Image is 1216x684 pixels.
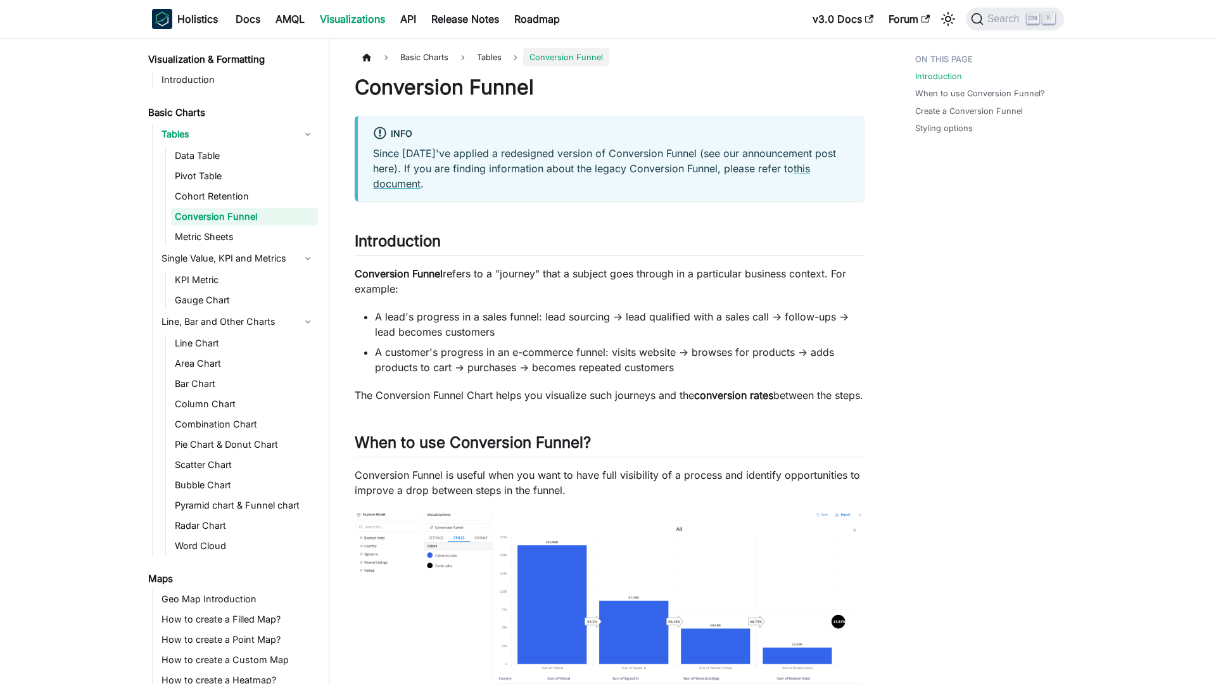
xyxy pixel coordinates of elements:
a: AMQL [268,9,312,29]
a: KPI Metric [171,271,318,289]
a: Pyramid chart & Funnel chart [171,497,318,514]
a: Introduction [158,71,318,89]
a: Bar Chart [171,375,318,393]
li: A customer's progress in an e-commerce funnel: visits website → browses for products → adds produ... [375,345,864,375]
img: Holistics [152,9,172,29]
b: Holistics [177,11,218,27]
p: Since [DATE]'ve applied a redesigned version of Conversion Funnel (see our announcement post here... [373,146,849,191]
a: Forum [881,9,937,29]
nav: Docs sidebar [139,38,329,684]
li: A lead's progress in a sales funnel: lead sourcing → lead qualified with a sales call → follow-up... [375,309,864,339]
button: Switch between dark and light mode (currently light mode) [938,9,958,29]
a: How to create a Point Map? [158,631,318,649]
kbd: K [1042,13,1055,24]
a: Visualizations [312,9,393,29]
a: Combination Chart [171,415,318,433]
a: this document [373,162,810,190]
span: Basic Charts [394,48,455,66]
a: Line, Bar and Other Charts [158,312,318,332]
p: The Conversion Funnel Chart helps you visualize such journeys and the between the steps. [355,388,864,403]
a: API [393,9,424,29]
a: Pie Chart & Donut Chart [171,436,318,453]
a: Conversion Funnel [171,208,318,225]
button: Search (Ctrl+K) [966,8,1064,30]
strong: Conversion Funnel [355,267,443,280]
a: Line Chart [171,334,318,352]
span: Search [984,13,1027,25]
a: Introduction [915,70,962,82]
a: Styling options [915,122,973,134]
a: Radar Chart [171,517,318,535]
a: Pivot Table [171,167,318,185]
a: Basic Charts [144,104,318,122]
a: Column Chart [171,395,318,413]
a: Scatter Chart [171,456,318,474]
a: v3.0 Docs [805,9,881,29]
a: Tables [158,124,318,144]
a: Docs [228,9,268,29]
a: HolisticsHolistics [152,9,218,29]
a: When to use Conversion Funnel? [915,87,1045,99]
p: Conversion Funnel is useful when you want to have full visibility of a process and identify oppor... [355,467,864,498]
span: Tables [471,48,508,66]
p: refers to a "journey" that a subject goes through in a particular business context. For example: [355,266,864,296]
div: info [373,126,849,142]
a: Geo Map Introduction [158,590,318,608]
a: Word Cloud [171,537,318,555]
strong: conversion rates [694,389,773,402]
a: Cohort Retention [171,187,318,205]
a: Area Chart [171,355,318,372]
h2: Introduction [355,232,864,256]
span: Conversion Funnel [523,48,609,66]
h1: Conversion Funnel [355,75,864,100]
a: Bubble Chart [171,476,318,494]
a: Roadmap [507,9,567,29]
nav: Breadcrumbs [355,48,864,66]
a: Data Table [171,147,318,165]
a: Visualization & Formatting [144,51,318,68]
a: Single Value, KPI and Metrics [158,248,318,269]
a: Release Notes [424,9,507,29]
a: Gauge Chart [171,291,318,309]
a: How to create a Custom Map [158,651,318,669]
a: Maps [144,570,318,588]
a: Create a Conversion Funnel [915,105,1023,117]
a: Metric Sheets [171,228,318,246]
a: Home page [355,48,379,66]
a: How to create a Filled Map? [158,611,318,628]
h2: When to use Conversion Funnel? [355,433,864,457]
